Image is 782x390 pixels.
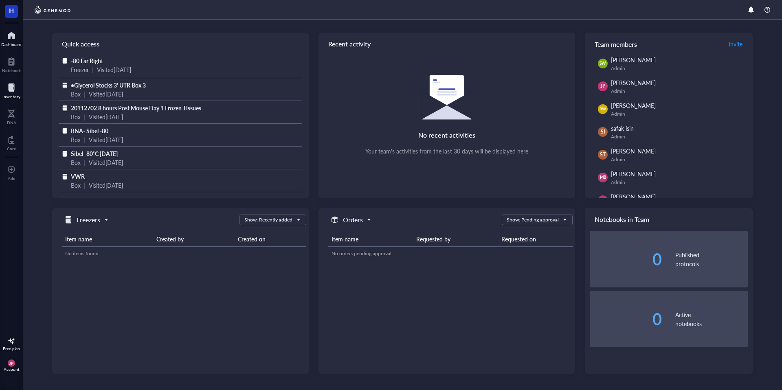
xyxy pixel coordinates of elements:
[71,65,89,74] div: Freezer
[89,158,123,167] div: Visited [DATE]
[319,33,575,55] div: Recent activity
[84,158,86,167] div: |
[365,147,528,155] div: Your team's activities from the last 30 days will be displayed here
[84,135,86,144] div: |
[611,79,656,87] span: [PERSON_NAME]
[590,311,662,327] div: 0
[611,193,656,201] span: [PERSON_NAME]
[600,106,606,112] span: RW
[244,216,292,223] div: Show: Recently added
[71,112,81,121] div: Box
[600,83,605,90] span: JP
[611,111,745,117] div: Admin
[9,5,14,15] span: H
[77,215,100,225] h5: Freezers
[729,40,742,48] span: Invite
[611,124,634,132] span: safak isin
[71,172,85,180] span: VWR
[1,42,22,47] div: Dashboard
[332,250,569,257] div: No orders pending approval
[9,361,13,366] span: JP
[2,81,20,99] a: Inventory
[71,57,103,65] span: -80 Far Right
[8,176,15,181] div: Add
[611,101,656,110] span: [PERSON_NAME]
[89,112,123,121] div: Visited [DATE]
[84,90,86,99] div: |
[84,181,86,190] div: |
[600,151,606,158] span: ST
[422,75,472,120] img: Empty state
[600,60,606,66] span: SW
[600,197,606,204] span: AN
[611,56,656,64] span: [PERSON_NAME]
[71,81,146,89] span: •Glycerol Stocks 3' UTR Box 3
[97,65,131,74] div: Visited [DATE]
[89,90,123,99] div: Visited [DATE]
[418,129,475,141] div: No recent activities
[611,147,656,155] span: [PERSON_NAME]
[498,232,573,247] th: Requested on
[89,135,123,144] div: Visited [DATE]
[2,94,20,99] div: Inventory
[611,170,656,178] span: [PERSON_NAME]
[601,128,605,136] span: SI
[611,134,745,140] div: Admin
[585,33,753,55] div: Team members
[235,232,306,247] th: Created on
[2,68,21,73] div: Notebook
[675,250,748,268] div: Published protocols
[71,104,201,112] span: 20112702 8 hours Post Mouse Day 1 Frozen Tissues
[328,232,413,247] th: Item name
[1,29,22,47] a: Dashboard
[52,33,309,55] div: Quick access
[71,135,81,144] div: Box
[71,158,81,167] div: Box
[7,133,16,151] a: Core
[71,181,81,190] div: Box
[7,120,16,125] div: DNA
[611,179,745,186] div: Admin
[728,37,743,50] button: Invite
[89,181,123,190] div: Visited [DATE]
[65,250,303,257] div: No items found
[675,310,748,328] div: Active notebooks
[4,367,20,372] div: Account
[611,65,745,72] div: Admin
[585,208,753,231] div: Notebooks in Team
[62,232,153,247] th: Item name
[33,5,72,15] img: genemod-logo
[71,127,108,135] span: RNA- Sibel -80
[71,149,118,158] span: Sibel -80˚C [DATE]
[611,156,745,163] div: Admin
[92,65,94,74] div: |
[7,146,16,151] div: Core
[611,88,745,94] div: Admin
[590,251,662,267] div: 0
[71,90,81,99] div: Box
[3,346,20,351] div: Free plan
[507,216,559,223] div: Show: Pending approval
[7,107,16,125] a: DNA
[343,215,363,225] h5: Orders
[2,55,21,73] a: Notebook
[153,232,235,247] th: Created by
[84,112,86,121] div: |
[413,232,498,247] th: Requested by
[600,174,606,180] span: MB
